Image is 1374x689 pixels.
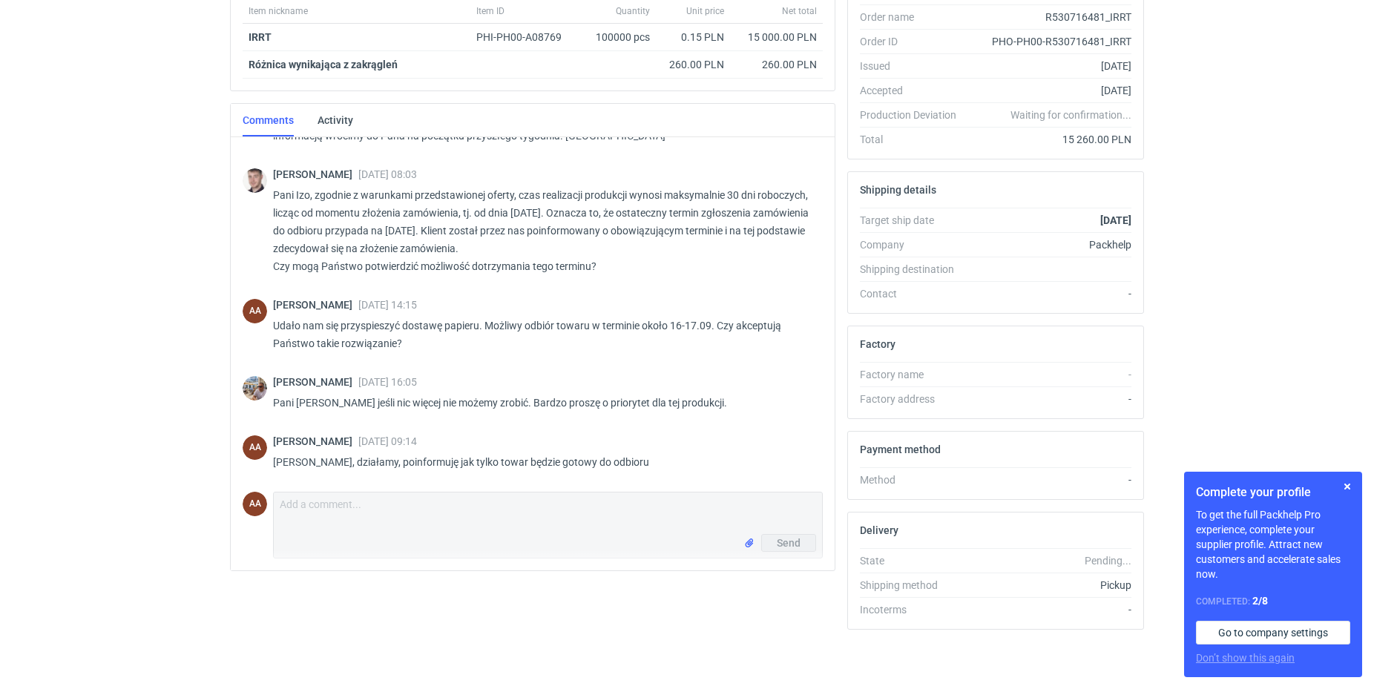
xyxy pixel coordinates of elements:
div: Agnieszka Andrzejewska [243,299,267,323]
span: Item nickname [249,5,308,17]
span: [PERSON_NAME] [273,435,358,447]
strong: [DATE] [1100,214,1131,226]
div: - [968,286,1131,301]
div: PHO-PH00-R530716481_IRRT [968,34,1131,49]
div: Agnieszka Andrzejewska [243,435,267,460]
figcaption: AA [243,492,267,516]
span: [PERSON_NAME] [273,299,358,311]
span: [PERSON_NAME] [273,168,358,180]
figcaption: AA [243,299,267,323]
strong: Różnica wynikająca z zakrągleń [249,59,398,70]
div: 260.00 PLN [662,57,724,72]
button: Send [761,534,816,552]
div: Contact [860,286,968,301]
div: [DATE] [968,83,1131,98]
a: Go to company settings [1196,621,1350,645]
div: Pickup [968,578,1131,593]
p: Udało nam się przyspieszyć dostawę papieru. Możliwy odbiór towaru w terminie około 16-17.09. Czy ... [273,317,811,352]
div: Factory address [860,392,968,406]
h2: Shipping details [860,184,936,196]
div: Incoterms [860,602,968,617]
div: Production Deviation [860,108,968,122]
span: [DATE] 16:05 [358,376,417,388]
h1: Complete your profile [1196,484,1350,501]
p: Pani Izo, zgodnie z warunkami przedstawionej oferty, czas realizacji produkcji wynosi maksymalnie... [273,186,811,275]
p: Pani [PERSON_NAME] jeśli nic więcej nie możemy zrobić. Bardzo proszę o priorytet dla tej produkcji. [273,394,811,412]
h2: Payment method [860,444,941,455]
div: - [968,472,1131,487]
p: [PERSON_NAME], działamy, poinformuję jak tylko towar będzie gotowy do odbioru [273,453,811,471]
div: Order ID [860,34,968,49]
h2: Delivery [860,524,898,536]
div: Total [860,132,968,147]
div: Shipping destination [860,262,968,277]
strong: IRRT [249,31,272,43]
p: To get the full Packhelp Pro experience, complete your supplier profile. Attract new customers an... [1196,507,1350,581]
div: 260.00 PLN [736,57,817,72]
div: Shipping method [860,578,968,593]
div: Factory name [860,367,968,382]
span: Item ID [476,5,504,17]
div: Completed: [1196,593,1350,609]
h2: Factory [860,338,895,350]
a: Comments [243,104,294,136]
a: Activity [318,104,353,136]
div: Method [860,472,968,487]
span: [DATE] 08:03 [358,168,417,180]
div: 100000 pcs [582,24,656,51]
div: Accepted [860,83,968,98]
div: Agnieszka Andrzejewska [243,492,267,516]
span: Quantity [616,5,650,17]
div: [DATE] [968,59,1131,73]
div: - [968,602,1131,617]
em: Waiting for confirmation... [1010,108,1131,122]
div: Company [860,237,968,252]
span: [DATE] 09:14 [358,435,417,447]
button: Don’t show this again [1196,650,1295,665]
div: - [968,392,1131,406]
div: PHI-PH00-A08769 [476,30,576,44]
span: Unit price [686,5,724,17]
span: [PERSON_NAME] [273,376,358,388]
div: Order name [860,10,968,24]
span: Send [777,538,801,548]
span: Net total [782,5,817,17]
div: R530716481_IRRT [968,10,1131,24]
div: Packhelp [968,237,1131,252]
div: 15 260.00 PLN [968,132,1131,147]
button: Skip for now [1338,478,1356,495]
figcaption: AA [243,435,267,460]
div: 15 000.00 PLN [736,30,817,44]
div: - [968,367,1131,382]
span: [DATE] 14:15 [358,299,417,311]
div: 0.15 PLN [662,30,724,44]
strong: 2 / 8 [1252,595,1268,607]
img: Michał Palasek [243,376,267,400]
div: Issued [860,59,968,73]
div: State [860,553,968,568]
img: Maciej Sikora [243,168,267,193]
div: Target ship date [860,213,968,228]
em: Pending... [1085,555,1131,567]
